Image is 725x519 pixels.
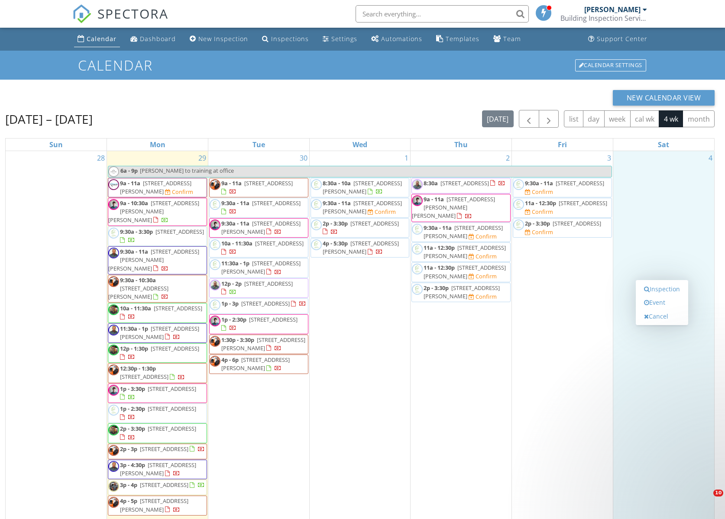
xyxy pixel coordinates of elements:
a: 9:30a - 3:30p [STREET_ADDRESS] [120,228,204,244]
a: Thursday [453,139,469,151]
a: 8:30a - 10a [STREET_ADDRESS][PERSON_NAME] [323,179,402,195]
img: untitledcustom500_x_500_full_logo_with_in_circle.png [412,244,423,255]
a: 3p - 4:30p [STREET_ADDRESS][PERSON_NAME] [120,461,196,477]
a: 9:30a - 11a [STREET_ADDRESS][PERSON_NAME][PERSON_NAME] [108,248,199,272]
img: img_20240628_090854_212.jpg [210,219,220,230]
button: [DATE] [482,110,514,127]
img: ken_dyer150_x_150_3.jpg [108,425,119,435]
a: 2p - 3:30p [STREET_ADDRESS][PERSON_NAME] Confirm [411,283,511,302]
a: Calendar [74,31,120,47]
a: 2p - 3:30p [STREET_ADDRESS] [311,218,410,238]
span: 12p - 1:30p [120,345,148,352]
img: untitledcustom500_x_500_full_logo_with_in_circle.png [513,179,524,190]
a: 4p - 5:30p [STREET_ADDRESS][PERSON_NAME] [323,239,399,255]
span: 10a - 11:30a [120,304,151,312]
span: 6a - 9p [120,166,138,177]
a: Go to September 30, 2025 [298,151,309,165]
a: 1p - 2:30p [STREET_ADDRESS] [108,403,207,423]
span: 9a - 11a [221,179,242,187]
a: 8:30a [STREET_ADDRESS] [411,178,511,193]
a: 4p - 6p [STREET_ADDRESS][PERSON_NAME] [221,356,290,372]
img: untitledcustom500_x_500_full_logo_with_in_circle.png [210,259,220,270]
a: 2p - 3:30p [STREET_ADDRESS] [323,219,399,235]
a: 4p - 5p [STREET_ADDRESS][PERSON_NAME] [108,496,207,515]
button: week [604,110,631,127]
a: Inspections [259,31,312,47]
div: Confirm [172,188,193,195]
span: [STREET_ADDRESS][PERSON_NAME] [424,244,506,260]
h2: [DATE] – [DATE] [5,110,93,128]
a: 9a - 11a [STREET_ADDRESS] [221,179,293,195]
span: [STREET_ADDRESS] [252,199,301,207]
a: Automations (Basic) [368,31,426,47]
span: 4p - 5:30p [323,239,348,247]
span: [STREET_ADDRESS] [120,373,168,380]
a: 1p - 3p [STREET_ADDRESS] [221,300,306,307]
a: 2p - 3p [STREET_ADDRESS] [120,445,205,453]
img: 20180811_215354.jpg [108,248,119,258]
a: 11a - 12:30p [STREET_ADDRESS] Confirm [513,198,612,217]
img: img20250515wa0003.jpg [412,179,423,190]
a: Templates [433,31,483,47]
span: 9a - 10:30a [120,199,148,207]
span: 2p - 3:30p [323,219,348,227]
span: [STREET_ADDRESS][PERSON_NAME] [108,284,168,300]
span: 3p - 4p [120,481,137,489]
span: 11a - 12:30p [424,264,455,271]
a: 1:30p - 3:30p [STREET_ADDRESS][PERSON_NAME] [221,336,305,352]
a: Confirm [525,208,553,216]
a: 4p - 6p [STREET_ADDRESS][PERSON_NAME] [209,355,308,374]
img: img_20240628_090854_212.jpg [210,316,220,326]
span: [STREET_ADDRESS] [151,345,199,352]
button: day [583,110,605,127]
a: 9:30a - 3:30p [STREET_ADDRESS] [108,226,207,246]
span: SPECTORA [97,4,168,23]
a: 9a - 11a [STREET_ADDRESS][PERSON_NAME] Confirm [108,178,207,197]
span: [STREET_ADDRESS][PERSON_NAME] [120,325,199,341]
div: Calendar [87,35,117,43]
a: 3p - 4p [STREET_ADDRESS] [108,480,207,495]
a: Confirm [368,208,396,216]
span: 9:30a - 11a [221,199,249,207]
span: 9:30a - 10:30a [120,276,156,284]
div: Confirm [532,188,553,195]
div: Calendar Settings [575,59,646,71]
a: 2p - 3:30p [STREET_ADDRESS] [525,219,601,227]
a: 2p - 3:30p [STREET_ADDRESS] [120,425,196,441]
span: 1:30p - 3:30p [221,336,254,344]
a: Dashboard [127,31,179,47]
a: 1p - 2:30p [STREET_ADDRESS] [221,316,298,332]
a: 12:30p - 1:30p [STREET_ADDRESS] [108,363,207,383]
img: 20180811_215354.jpg [108,461,119,472]
a: Event [640,296,684,309]
span: [STREET_ADDRESS] [140,481,188,489]
span: [STREET_ADDRESS][PERSON_NAME][PERSON_NAME] [108,248,199,272]
a: 9:30a - 10:30a [STREET_ADDRESS][PERSON_NAME] [108,276,168,300]
span: [STREET_ADDRESS][PERSON_NAME] [221,336,305,352]
a: Confirm [469,293,497,301]
a: Team [490,31,524,47]
a: Confirm [525,188,553,196]
span: [STREET_ADDRESS][PERSON_NAME] [221,356,290,372]
span: 10 [713,490,723,496]
button: cal wk [630,110,660,127]
a: 1p - 2:30p [STREET_ADDRESS] [209,314,308,334]
span: 1p - 2:30p [120,405,145,413]
img: leading_bpi_logo_1111.png [108,166,119,177]
a: 1p - 2:30p [STREET_ADDRESS] [120,405,196,421]
img: untitledcustom500_x_500_full_logo_with_in_circle.png [108,228,119,239]
span: [STREET_ADDRESS][PERSON_NAME] [424,224,503,240]
div: Confirm [476,293,497,300]
img: untitledcustom500_x_500_full_logo_with_in_circle.png [311,239,322,250]
div: Confirm [532,229,553,235]
img: ken_dyer150_x_150_3.jpg [108,304,119,315]
a: Go to October 4, 2025 [707,151,714,165]
a: Go to September 29, 2025 [197,151,208,165]
span: [STREET_ADDRESS][PERSON_NAME] [221,219,301,235]
span: 9a - 11a [424,195,444,203]
span: [STREET_ADDRESS] [249,316,298,323]
img: img_0203.jpg [108,445,119,456]
a: 4p - 5:30p [STREET_ADDRESS][PERSON_NAME] [311,238,410,258]
div: Dashboard [140,35,176,43]
a: Tuesday [251,139,267,151]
